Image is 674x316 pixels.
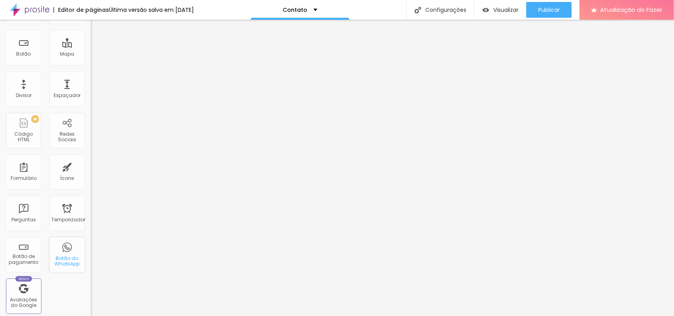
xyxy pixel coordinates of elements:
[9,253,39,265] font: Botão de pagamento
[51,216,85,223] font: Temporizador
[54,92,81,99] font: Espaçador
[91,20,674,316] iframe: Editor
[425,6,466,14] font: Configurações
[475,2,526,18] button: Visualizar
[538,6,560,14] font: Publicar
[19,277,29,281] font: Novo
[11,216,36,223] font: Perguntas
[60,50,74,57] font: Mapa
[415,7,421,13] img: Ícone
[17,50,31,57] font: Botão
[54,255,80,267] font: Botão do WhatsApp
[11,175,37,181] font: Formulário
[58,131,76,143] font: Redes Sociais
[15,131,33,143] font: Código HTML
[600,6,662,14] font: Atualização do Fazer
[483,7,489,13] img: view-1.svg
[526,2,572,18] button: Publicar
[493,6,518,14] font: Visualizar
[10,296,38,309] font: Avaliações do Google
[58,6,109,14] font: Editor de páginas
[16,92,32,99] font: Divisor
[60,175,74,181] font: Ícone
[109,6,194,14] font: Última versão salva em [DATE]
[283,6,308,14] font: Contato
